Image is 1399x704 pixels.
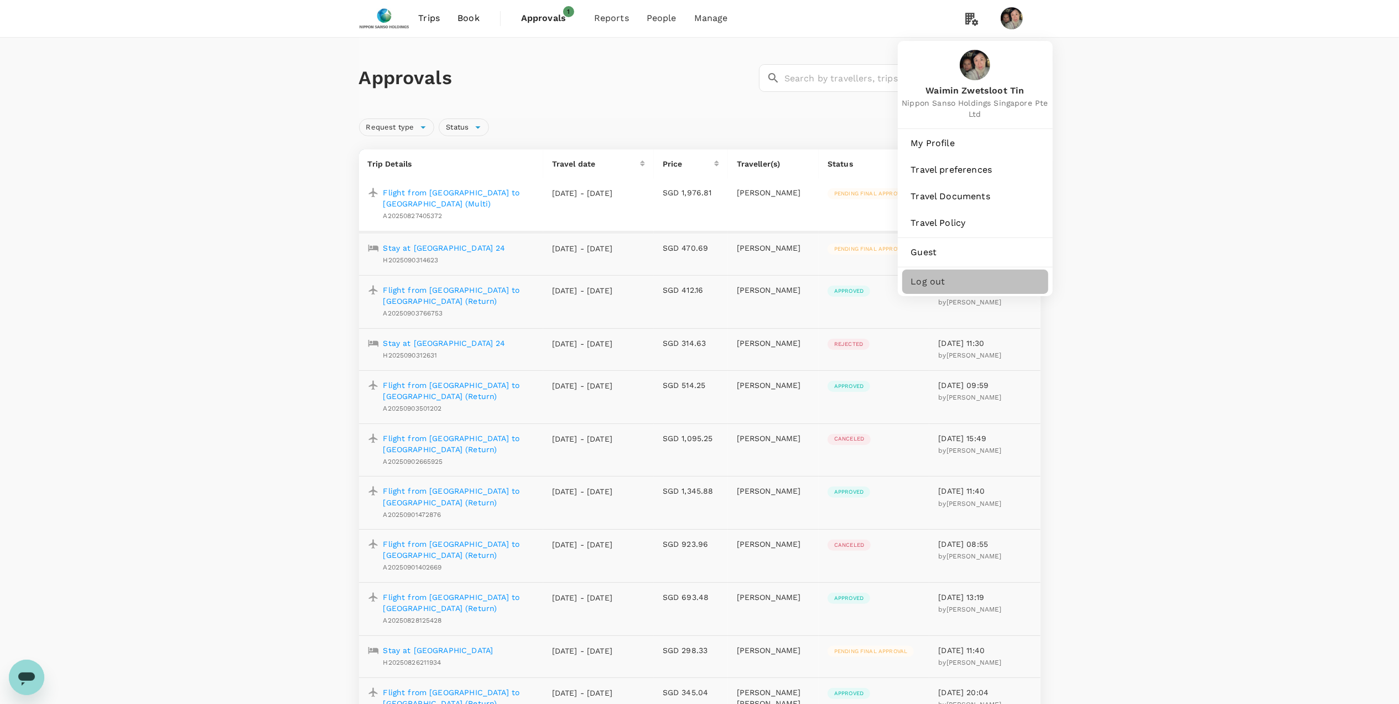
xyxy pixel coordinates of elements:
[368,158,534,169] p: Trip Details
[737,158,810,169] p: Traveller(s)
[383,242,506,253] p: Stay at [GEOGRAPHIC_DATA] 24
[383,433,534,455] p: Flight from [GEOGRAPHIC_DATA] to [GEOGRAPHIC_DATA] (Return)
[946,351,1002,359] span: [PERSON_NAME]
[663,187,719,198] p: SGD 1,976.81
[828,541,871,549] span: Canceled
[828,690,870,697] span: Approved
[552,486,613,497] p: [DATE] - [DATE]
[663,433,719,444] p: SGD 1,095.25
[737,187,810,198] p: [PERSON_NAME]
[647,12,677,25] span: People
[563,6,574,17] span: 1
[737,338,810,349] p: [PERSON_NAME]
[902,158,1048,182] a: Travel preferences
[552,243,613,254] p: [DATE] - [DATE]
[663,284,719,296] p: SGD 412.16
[828,435,871,443] span: Canceled
[737,592,810,603] p: [PERSON_NAME]
[383,380,534,402] a: Flight from [GEOGRAPHIC_DATA] to [GEOGRAPHIC_DATA] (Return)
[737,539,810,550] p: [PERSON_NAME]
[938,645,1031,656] p: [DATE] 11:40
[359,6,410,30] img: Nippon Sanso Holdings Singapore Pte Ltd
[828,594,870,602] span: Approved
[911,137,1039,150] span: My Profile
[594,12,629,25] span: Reports
[902,211,1048,235] a: Travel Policy
[552,188,613,199] p: [DATE] - [DATE]
[383,539,534,561] p: Flight from [GEOGRAPHIC_DATA] to [GEOGRAPHIC_DATA] (Return)
[383,338,506,349] p: Stay at [GEOGRAPHIC_DATA] 24
[828,190,914,198] span: Pending final approval
[938,394,1001,401] span: by
[383,617,442,624] span: A20250828125428
[383,592,534,614] p: Flight from [GEOGRAPHIC_DATA] to [GEOGRAPHIC_DATA] (Return)
[911,216,1039,230] span: Travel Policy
[663,687,719,698] p: SGD 345.04
[946,605,1002,613] span: [PERSON_NAME]
[737,284,810,296] p: [PERSON_NAME]
[737,380,810,391] p: [PERSON_NAME]
[828,287,870,295] span: Approved
[911,163,1039,177] span: Travel preferences
[946,447,1002,454] span: [PERSON_NAME]
[828,245,914,253] span: Pending final approval
[383,645,493,656] a: Stay at [GEOGRAPHIC_DATA]
[383,187,534,209] a: Flight from [GEOGRAPHIC_DATA] to [GEOGRAPHIC_DATA] (Multi)
[911,275,1039,288] span: Log out
[663,158,714,169] div: Price
[552,433,613,444] p: [DATE] - [DATE]
[383,563,442,571] span: A20250901402669
[737,645,810,656] p: [PERSON_NAME]
[902,240,1048,265] a: Guest
[938,539,1031,550] p: [DATE] 08:55
[383,309,443,317] span: A20250903766753
[938,500,1001,508] span: by
[9,660,44,695] iframe: Button to launch messaging window
[418,12,440,25] span: Trips
[828,382,870,390] span: Approved
[360,122,421,133] span: Request type
[383,212,443,220] span: A20250827405372
[946,298,1002,306] span: [PERSON_NAME]
[383,351,438,359] span: H2025090312631
[946,500,1002,508] span: [PERSON_NAME]
[663,539,719,550] p: SGD 923.96
[737,485,810,496] p: [PERSON_NAME]
[911,190,1039,203] span: Travel Documents
[552,645,613,656] p: [DATE] - [DATE]
[383,511,441,519] span: A20250901472876
[938,552,1001,560] span: by
[938,659,1001,666] span: by
[383,458,443,465] span: A20250902665925
[383,405,442,412] span: A20250903501202
[737,242,810,253] p: [PERSON_NAME]
[663,592,719,603] p: SGD 693.48
[911,246,1039,259] span: Guest
[552,338,613,349] p: [DATE] - [DATE]
[938,433,1031,444] p: [DATE] 15:49
[663,485,719,496] p: SGD 1,345.88
[552,592,613,603] p: [DATE] - [DATE]
[383,485,534,508] a: Flight from [GEOGRAPHIC_DATA] to [GEOGRAPHIC_DATA] (Return)
[938,298,1001,306] span: by
[383,659,441,666] span: H20250826211934
[938,338,1031,349] p: [DATE] 11:30
[552,158,640,169] div: Travel date
[828,158,916,169] div: Status
[552,687,613,698] p: [DATE] - [DATE]
[383,284,534,307] a: Flight from [GEOGRAPHIC_DATA] to [GEOGRAPHIC_DATA] (Return)
[938,447,1001,454] span: by
[898,85,1053,97] span: Waimin Zwetsloot Tin
[694,12,728,25] span: Manage
[938,592,1031,603] p: [DATE] 13:19
[946,552,1002,560] span: [PERSON_NAME]
[784,64,1041,92] input: Search by travellers, trips, or destination
[457,12,480,25] span: Book
[946,659,1002,666] span: [PERSON_NAME]
[902,270,1048,294] div: Log out
[938,380,1031,391] p: [DATE] 09:59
